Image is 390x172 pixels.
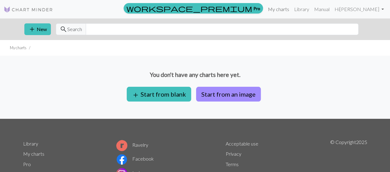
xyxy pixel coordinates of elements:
a: Facebook [116,156,154,162]
a: Pro [23,161,31,167]
span: workspace_premium [126,4,252,13]
img: Facebook logo [116,154,127,165]
a: Acceptable use [226,141,258,146]
a: Manual [312,3,332,15]
a: My charts [23,151,44,157]
a: Library [23,141,38,146]
a: My charts [265,3,292,15]
a: Pro [124,3,263,14]
a: Terms [226,161,239,167]
a: Privacy [226,151,241,157]
button: Start from an image [196,87,261,102]
img: Logo [4,6,53,13]
a: Start from an image [194,90,263,96]
span: search [60,25,67,34]
span: Search [67,26,82,33]
button: New [24,23,51,35]
a: Ravelry [116,142,148,148]
span: add [132,91,139,99]
span: add [28,25,36,34]
button: Start from blank [127,87,191,102]
img: Ravelry logo [116,140,127,151]
a: Library [292,3,312,15]
li: My charts [10,45,27,51]
a: Hi[PERSON_NAME] [332,3,386,15]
